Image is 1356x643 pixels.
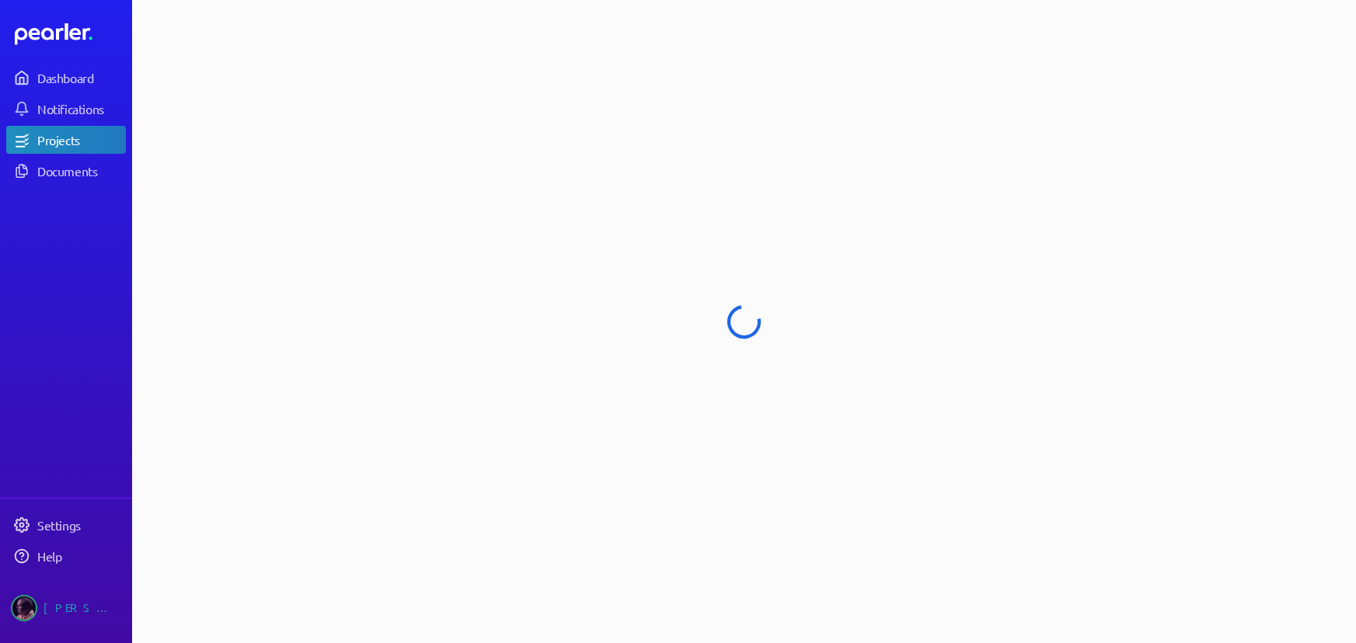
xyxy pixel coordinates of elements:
[6,542,126,570] a: Help
[37,548,124,564] div: Help
[11,595,37,621] img: Ryan Baird
[44,595,121,621] div: [PERSON_NAME]
[37,517,124,533] div: Settings
[6,589,126,627] a: Ryan Baird's photo[PERSON_NAME]
[6,64,126,92] a: Dashboard
[15,23,126,45] a: Dashboard
[6,95,126,123] a: Notifications
[37,163,124,179] div: Documents
[6,511,126,539] a: Settings
[6,157,126,185] a: Documents
[37,70,124,85] div: Dashboard
[37,101,124,116] div: Notifications
[6,126,126,154] a: Projects
[37,132,124,148] div: Projects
